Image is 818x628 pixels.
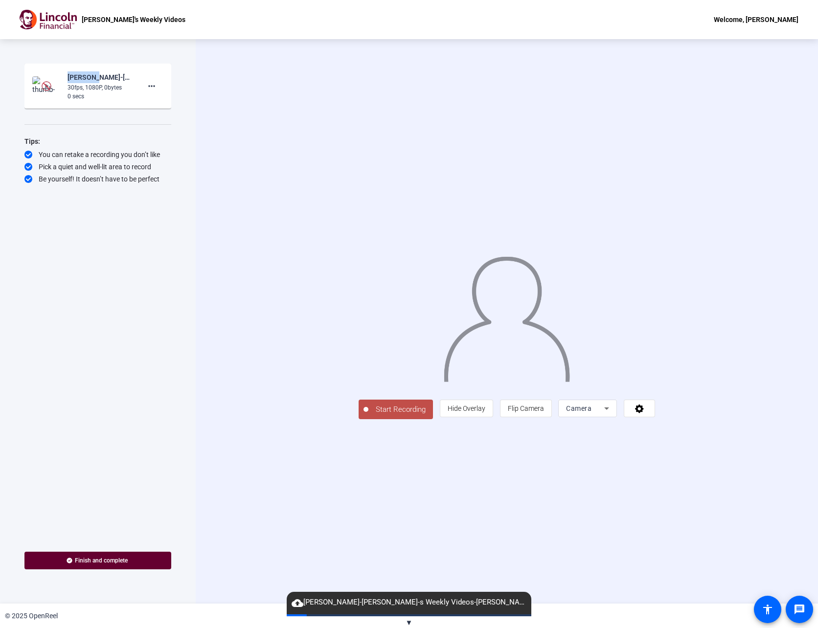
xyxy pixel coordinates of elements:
[762,604,773,615] mat-icon: accessibility
[287,597,531,608] span: [PERSON_NAME]-[PERSON_NAME]-s Weekly Videos-[PERSON_NAME]-s Weekly Videos-1759241669191-webcam
[146,80,158,92] mat-icon: more_horiz
[359,400,433,419] button: Start Recording
[292,597,303,609] mat-icon: cloud_upload
[75,557,128,564] span: Finish and complete
[24,552,171,569] button: Finish and complete
[566,404,591,412] span: Camera
[368,404,433,415] span: Start Recording
[508,404,544,412] span: Flip Camera
[794,604,805,615] mat-icon: message
[68,92,133,101] div: 0 secs
[24,162,171,172] div: Pick a quiet and well-lit area to record
[448,404,485,412] span: Hide Overlay
[5,611,58,621] div: © 2025 OpenReel
[82,14,185,25] p: [PERSON_NAME]'s Weekly Videos
[68,83,133,92] div: 30fps, 1080P, 0bytes
[24,135,171,147] div: Tips:
[24,174,171,184] div: Be yourself! It doesn’t have to be perfect
[32,76,61,96] img: thumb-nail
[20,10,77,29] img: OpenReel logo
[406,618,413,627] span: ▼
[500,400,552,417] button: Flip Camera
[714,14,798,25] div: Welcome, [PERSON_NAME]
[68,71,133,83] div: [PERSON_NAME]-[PERSON_NAME]-s Weekly Videos-[PERSON_NAME]-s Weekly Videos-1759241669191-webcam
[24,150,171,159] div: You can retake a recording you don’t like
[440,400,493,417] button: Hide Overlay
[443,248,571,382] img: overlay
[42,81,51,91] img: Preview is unavailable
